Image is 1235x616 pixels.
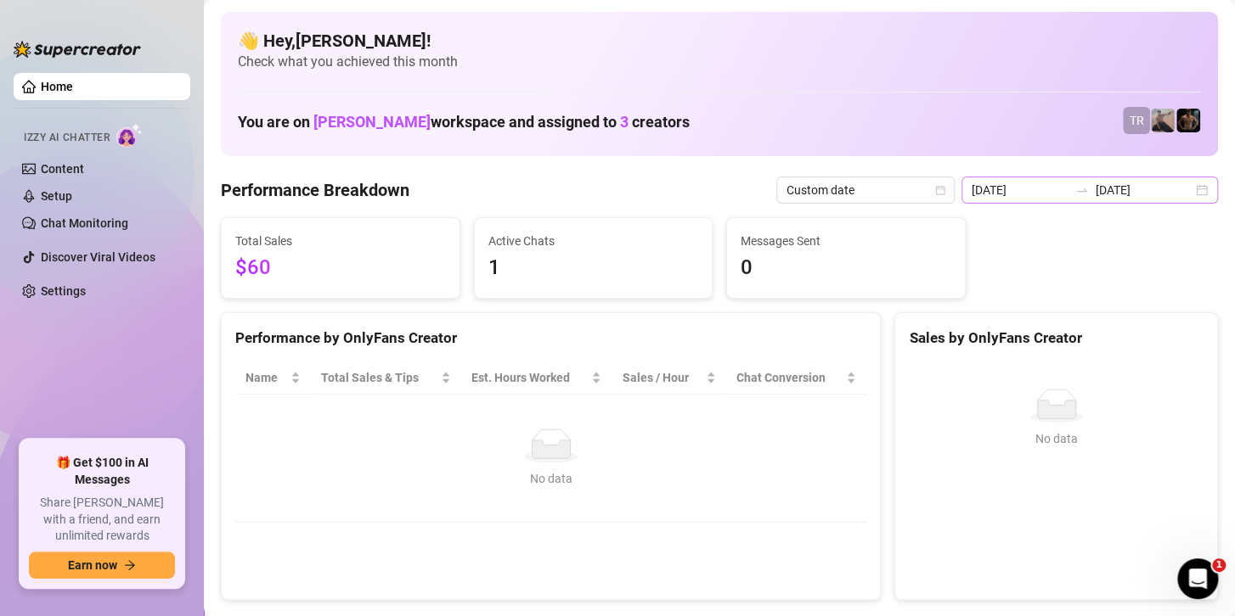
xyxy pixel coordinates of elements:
[311,361,461,395] th: Total Sales & Tips
[741,252,951,284] span: 0
[29,495,175,545] span: Share [PERSON_NAME] with a friend, and earn unlimited rewards
[41,189,72,203] a: Setup
[1130,111,1144,130] span: TR
[238,53,1201,71] span: Check what you achieved this month
[235,252,446,284] span: $60
[471,368,589,387] div: Est. Hours Worked
[24,130,110,146] span: Izzy AI Chatter
[1176,109,1200,132] img: Trent
[68,558,117,572] span: Earn now
[41,284,86,298] a: Settings
[245,368,287,387] span: Name
[1075,183,1089,197] span: swap-right
[622,368,702,387] span: Sales / Hour
[1177,558,1218,599] iframe: Intercom live chat
[972,181,1069,199] input: Start date
[235,361,311,395] th: Name
[41,80,73,93] a: Home
[1075,183,1089,197] span: to
[29,455,175,488] span: 🎁 Get $100 in AI Messages
[935,185,945,195] span: calendar
[238,113,690,132] h1: You are on workspace and assigned to creators
[620,113,629,131] span: 3
[235,327,866,350] div: Performance by OnlyFans Creator
[741,232,951,250] span: Messages Sent
[916,429,1197,448] div: No data
[313,113,431,131] span: [PERSON_NAME]
[1212,558,1226,572] span: 1
[726,361,866,395] th: Chat Conversion
[736,368,843,387] span: Chat Conversion
[41,162,84,176] a: Content
[909,327,1204,350] div: Sales by OnlyFans Creator
[252,469,849,488] div: No data
[29,552,175,579] button: Earn nowarrow-right
[41,216,128,230] a: Chat Monitoring
[1151,109,1175,132] img: LC
[787,177,945,203] span: Custom date
[41,250,155,264] a: Discover Viral Videos
[14,41,141,58] img: logo-BBDzfeDw.svg
[488,252,699,284] span: 1
[221,178,409,202] h4: Performance Breakdown
[238,29,1201,53] h4: 👋 Hey, [PERSON_NAME] !
[1096,181,1193,199] input: End date
[321,368,437,387] span: Total Sales & Tips
[235,232,446,250] span: Total Sales
[488,232,699,250] span: Active Chats
[124,559,136,571] span: arrow-right
[612,361,726,395] th: Sales / Hour
[116,123,143,148] img: AI Chatter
